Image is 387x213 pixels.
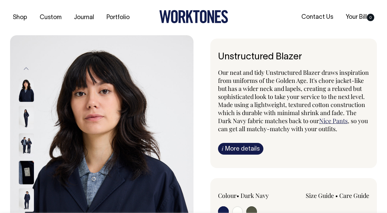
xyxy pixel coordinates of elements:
span: Our neat and tidy Unstructured Blazer draws inspiration from uniforms of the Golden Age. It's cho... [218,68,369,125]
span: , so you can get all matchy-matchy with your outfits. [218,117,368,133]
button: Previous [21,61,31,76]
img: dark-navy [19,133,34,157]
img: dark-navy [19,106,34,129]
a: Journal [71,12,97,23]
h6: Unstructured Blazer [218,52,369,62]
label: Dark Navy [241,192,269,200]
a: Contact Us [299,12,336,23]
img: dark-navy [19,78,34,102]
a: Nice Pants [319,117,348,125]
a: Shop [10,12,30,23]
a: Custom [37,12,64,23]
a: Portfolio [104,12,132,23]
a: iMore details [218,143,263,155]
span: i [222,145,223,152]
span: • [335,192,338,200]
img: dark-navy [19,161,34,184]
a: Size Guide [306,192,334,200]
span: 0 [367,14,374,21]
div: Colour [218,192,278,200]
img: dark-navy [19,188,34,212]
span: • [236,192,239,200]
a: Your Bill0 [343,12,377,23]
a: Care Guide [339,192,369,200]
